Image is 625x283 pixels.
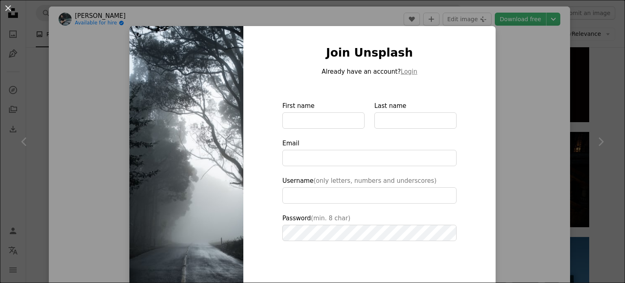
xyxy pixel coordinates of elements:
input: Email [282,150,457,166]
label: Password [282,213,457,241]
input: First name [282,112,365,129]
button: Login [401,67,417,77]
label: Email [282,138,457,166]
input: Username(only letters, numbers and underscores) [282,187,457,204]
label: Last name [374,101,457,129]
span: (only letters, numbers and underscores) [313,177,436,184]
input: Password(min. 8 char) [282,225,457,241]
p: Already have an account? [282,67,457,77]
span: (min. 8 char) [311,215,350,222]
input: Last name [374,112,457,129]
label: Username [282,176,457,204]
label: First name [282,101,365,129]
h1: Join Unsplash [282,46,457,60]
